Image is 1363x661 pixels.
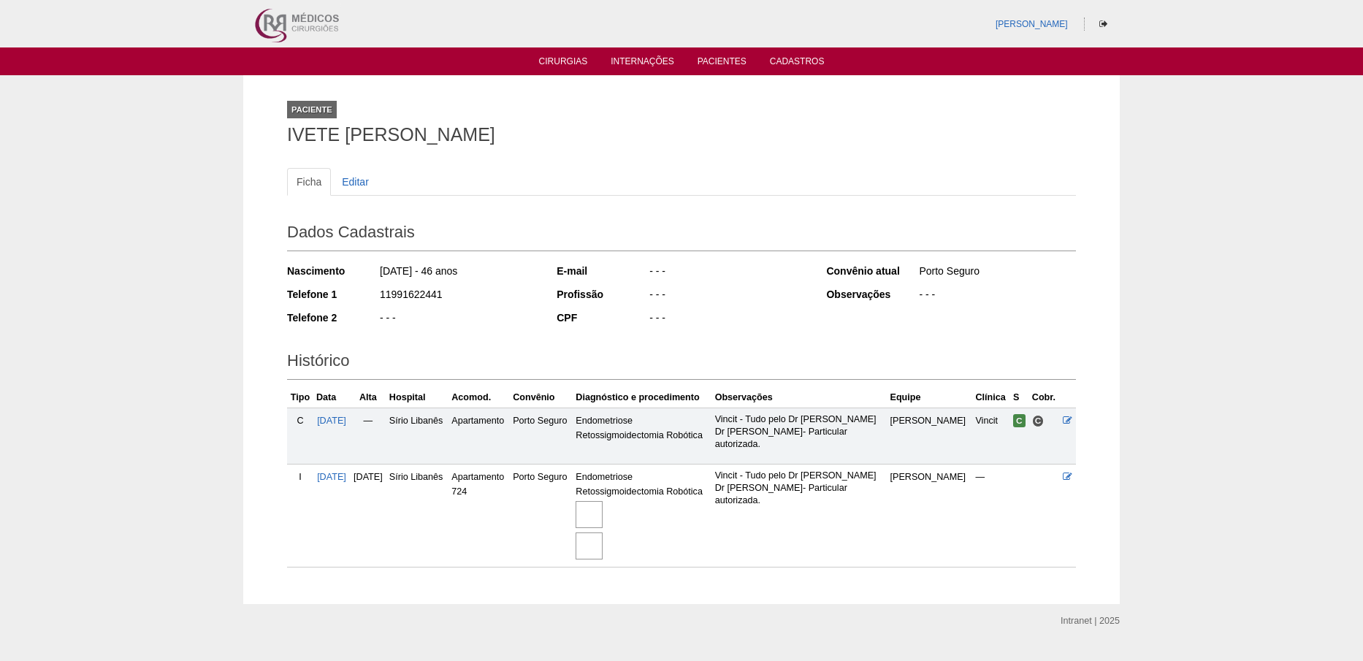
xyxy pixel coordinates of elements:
[350,408,386,464] td: —
[917,264,1076,282] div: Porto Seguro
[354,472,383,482] span: [DATE]
[826,287,917,302] div: Observações
[378,310,537,329] div: - - -
[715,470,885,507] p: Vincit - Tudo pelo Dr [PERSON_NAME] Dr [PERSON_NAME]- Particular autorizada.
[378,287,537,305] div: 11991622441
[350,387,386,408] th: Alta
[557,310,648,325] div: CPF
[313,387,350,408] th: Data
[972,387,1010,408] th: Clínica
[611,56,674,71] a: Internações
[386,408,448,464] td: Sírio Libanês
[287,126,1076,144] h1: IVETE [PERSON_NAME]
[290,413,310,428] div: C
[317,416,346,426] a: [DATE]
[386,465,448,568] td: Sírio Libanês
[448,465,510,568] td: Apartamento 724
[510,408,573,464] td: Porto Seguro
[287,287,378,302] div: Telefone 1
[1029,387,1060,408] th: Cobr.
[510,465,573,568] td: Porto Seguro
[287,387,313,408] th: Tipo
[770,56,825,71] a: Cadastros
[386,387,448,408] th: Hospital
[887,387,973,408] th: Equipe
[648,264,806,282] div: - - -
[1099,20,1107,28] i: Sair
[448,408,510,464] td: Apartamento
[448,387,510,408] th: Acomod.
[573,387,711,408] th: Diagnóstico e procedimento
[287,218,1076,251] h2: Dados Cadastrais
[887,408,973,464] td: [PERSON_NAME]
[1061,614,1120,628] div: Intranet | 2025
[290,470,310,484] div: I
[573,465,711,568] td: Endometriose Retossigmoidectomia Robótica
[557,264,648,278] div: E-mail
[287,168,331,196] a: Ficha
[715,413,885,451] p: Vincit - Tudo pelo Dr [PERSON_NAME] Dr [PERSON_NAME]- Particular autorizada.
[648,287,806,305] div: - - -
[996,19,1068,29] a: [PERSON_NAME]
[378,264,537,282] div: [DATE] - 46 anos
[972,465,1010,568] td: —
[287,310,378,325] div: Telefone 2
[557,287,648,302] div: Profissão
[332,168,378,196] a: Editar
[917,287,1076,305] div: - - -
[287,264,378,278] div: Nascimento
[287,346,1076,380] h2: Histórico
[539,56,588,71] a: Cirurgias
[712,387,887,408] th: Observações
[287,101,337,118] div: Paciente
[648,310,806,329] div: - - -
[1013,414,1026,427] span: Confirmada
[1010,387,1029,408] th: S
[887,465,973,568] td: [PERSON_NAME]
[698,56,747,71] a: Pacientes
[573,408,711,464] td: Endometriose Retossigmoidectomia Robótica
[1032,415,1045,427] span: Consultório
[972,408,1010,464] td: Vincit
[510,387,573,408] th: Convênio
[826,264,917,278] div: Convênio atual
[317,472,346,482] a: [DATE]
